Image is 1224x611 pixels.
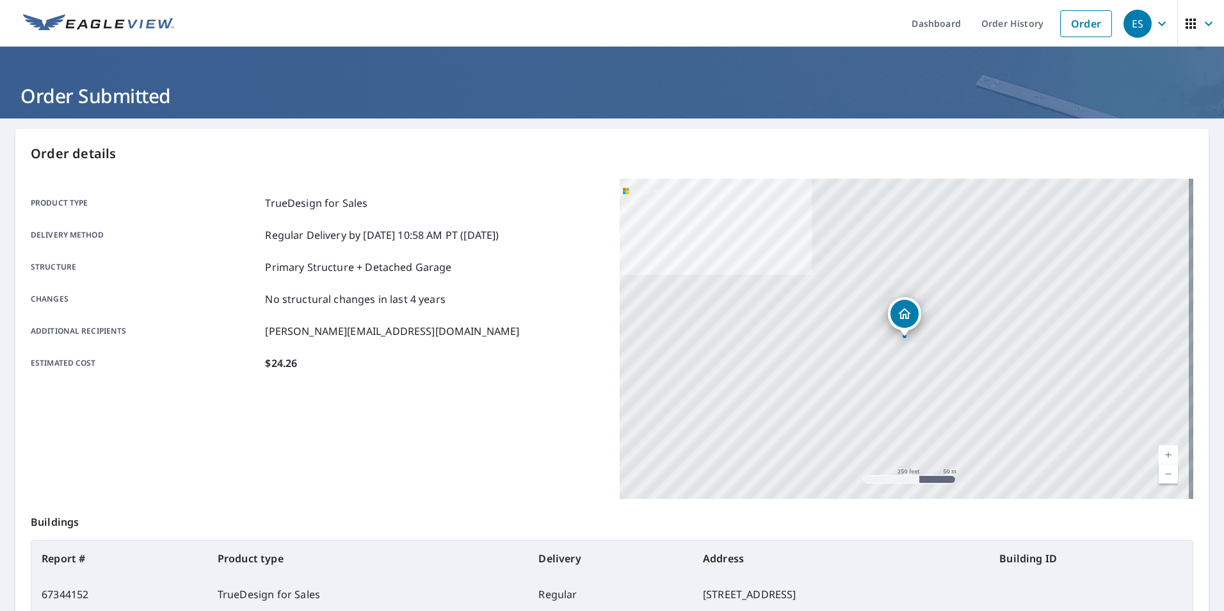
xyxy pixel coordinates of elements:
[693,541,989,576] th: Address
[265,259,451,275] p: Primary Structure + Detached Garage
[265,355,297,371] p: $24.26
[31,355,260,371] p: Estimated cost
[31,227,260,243] p: Delivery method
[15,83,1209,109] h1: Order Submitted
[31,144,1193,163] p: Order details
[265,291,446,307] p: No structural changes in last 4 years
[265,323,519,339] p: [PERSON_NAME][EMAIL_ADDRESS][DOMAIN_NAME]
[31,195,260,211] p: Product type
[1060,10,1112,37] a: Order
[23,14,174,33] img: EV Logo
[265,227,499,243] p: Regular Delivery by [DATE] 10:58 AM PT ([DATE])
[31,259,260,275] p: Structure
[31,541,207,576] th: Report #
[1123,10,1152,38] div: ES
[1159,464,1178,484] a: Current Level 17, Zoom Out
[31,323,260,339] p: Additional recipients
[888,297,921,337] div: Dropped pin, building 1, Residential property, 7044 W 85th St Burbank, IL 60459
[989,541,1193,576] th: Building ID
[528,541,692,576] th: Delivery
[265,195,367,211] p: TrueDesign for Sales
[31,291,260,307] p: Changes
[1159,445,1178,464] a: Current Level 17, Zoom In
[31,499,1193,540] p: Buildings
[207,541,529,576] th: Product type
